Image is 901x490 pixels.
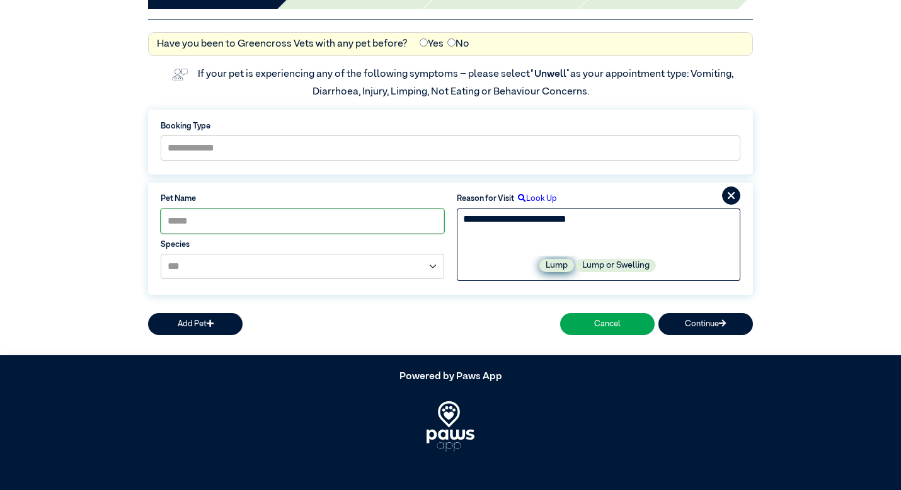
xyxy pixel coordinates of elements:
label: No [447,37,469,52]
label: Lump or Swelling [576,259,656,272]
h5: Powered by Paws App [148,371,753,383]
input: No [447,38,456,47]
input: Yes [420,38,428,47]
label: Yes [420,37,444,52]
span: “Unwell” [530,69,570,79]
img: PawsApp [427,401,475,452]
label: Reason for Visit [457,193,514,205]
label: Lump [539,259,574,272]
button: Cancel [560,313,655,335]
img: vet [168,64,192,84]
button: Continue [658,313,753,335]
label: Species [161,239,444,251]
label: Pet Name [161,193,444,205]
label: Look Up [514,193,557,205]
label: Booking Type [161,120,740,132]
label: Have you been to Greencross Vets with any pet before? [157,37,408,52]
button: Add Pet [148,313,243,335]
label: If your pet is experiencing any of the following symptoms – please select as your appointment typ... [198,69,735,97]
